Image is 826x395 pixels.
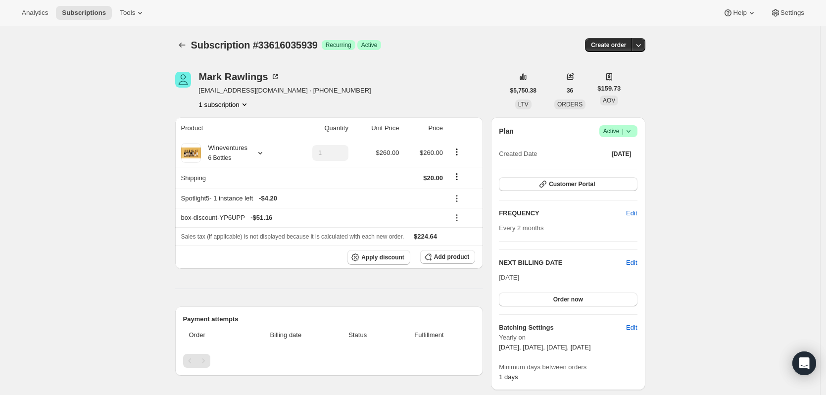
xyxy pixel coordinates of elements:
[181,213,443,223] div: box-discount-YP6UPP
[561,84,579,98] button: 36
[288,117,351,139] th: Quantity
[499,274,519,281] span: [DATE]
[518,101,529,108] span: LTV
[733,9,746,17] span: Help
[449,171,465,182] button: Shipping actions
[120,9,135,17] span: Tools
[499,208,626,218] h2: FREQUENCY
[56,6,112,20] button: Subscriptions
[765,6,810,20] button: Settings
[389,330,469,340] span: Fulfillment
[499,177,637,191] button: Customer Portal
[622,127,623,135] span: |
[499,323,626,333] h6: Batching Settings
[175,38,189,52] button: Subscriptions
[549,180,595,188] span: Customer Portal
[22,9,48,17] span: Analytics
[333,330,383,340] span: Status
[449,147,465,157] button: Product actions
[420,250,475,264] button: Add product
[16,6,54,20] button: Analytics
[557,101,583,108] span: ORDERS
[376,149,399,156] span: $260.00
[201,143,247,163] div: Wineventures
[510,87,536,95] span: $5,750.38
[361,41,378,49] span: Active
[603,97,615,104] span: AOV
[626,323,637,333] span: Edit
[591,41,626,49] span: Create order
[183,314,476,324] h2: Payment attempts
[326,41,351,49] span: Recurring
[499,258,626,268] h2: NEXT BILLING DATE
[792,351,816,375] div: Open Intercom Messenger
[606,147,637,161] button: [DATE]
[553,296,583,303] span: Order now
[499,344,590,351] span: [DATE], [DATE], [DATE], [DATE]
[199,72,280,82] div: Mark Rawlings
[626,208,637,218] span: Edit
[114,6,151,20] button: Tools
[499,224,543,232] span: Every 2 months
[361,253,404,261] span: Apply discount
[434,253,469,261] span: Add product
[626,258,637,268] button: Edit
[208,154,232,161] small: 6 Bottles
[414,233,437,240] span: $224.64
[250,213,272,223] span: - $51.16
[423,174,443,182] span: $20.00
[351,117,402,139] th: Unit Price
[402,117,446,139] th: Price
[181,194,443,203] div: Spotlight5 - 1 instance left
[175,167,289,189] th: Shipping
[347,250,410,265] button: Apply discount
[780,9,804,17] span: Settings
[181,233,404,240] span: Sales tax (if applicable) is not displayed because it is calculated with each new order.
[499,362,637,372] span: Minimum days between orders
[499,293,637,306] button: Order now
[175,117,289,139] th: Product
[504,84,542,98] button: $5,750.38
[499,373,518,381] span: 1 days
[199,86,371,96] span: [EMAIL_ADDRESS][DOMAIN_NAME] · [PHONE_NUMBER]
[567,87,573,95] span: 36
[585,38,632,52] button: Create order
[499,126,514,136] h2: Plan
[603,126,633,136] span: Active
[597,84,621,94] span: $159.73
[499,333,637,343] span: Yearly on
[183,324,243,346] th: Order
[183,354,476,368] nav: Pagination
[245,330,327,340] span: Billing date
[420,149,443,156] span: $260.00
[259,194,277,203] span: - $4.20
[717,6,762,20] button: Help
[499,149,537,159] span: Created Date
[620,320,643,336] button: Edit
[620,205,643,221] button: Edit
[199,99,249,109] button: Product actions
[62,9,106,17] span: Subscriptions
[175,72,191,88] span: Mark Rawlings
[191,40,318,50] span: Subscription #33616035939
[612,150,632,158] span: [DATE]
